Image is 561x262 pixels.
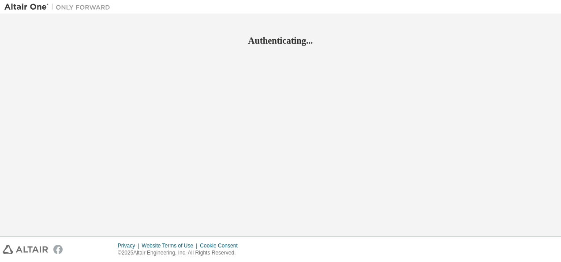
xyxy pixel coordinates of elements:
[53,245,63,254] img: facebook.svg
[142,242,200,249] div: Website Terms of Use
[118,249,243,257] p: © 2025 Altair Engineering, Inc. All Rights Reserved.
[3,245,48,254] img: altair_logo.svg
[200,242,243,249] div: Cookie Consent
[118,242,142,249] div: Privacy
[4,3,115,11] img: Altair One
[4,35,557,46] h2: Authenticating...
